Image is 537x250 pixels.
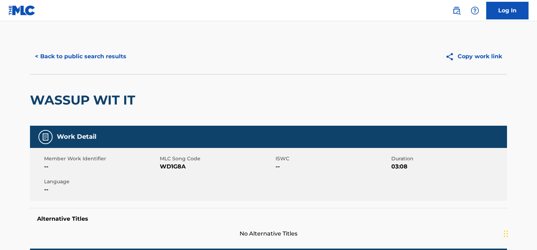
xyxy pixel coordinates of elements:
[30,92,139,108] h2: WASSUP WIT IT
[160,162,274,171] span: WD1G8A
[391,162,505,171] span: 03:08
[502,216,537,250] iframe: Chat Widget
[502,216,537,250] div: চ্যাট উইজেট
[160,155,274,162] span: MLC Song Code
[41,133,50,141] img: Work Detail
[440,48,507,65] button: Copy work link
[468,4,482,18] div: Help
[8,5,36,16] img: MLC Logo
[37,215,500,222] h5: Alternative Titles
[452,6,461,15] img: search
[57,133,96,141] h5: Work Detail
[391,155,505,162] span: Duration
[486,2,529,19] a: Log In
[30,230,507,238] span: No Alternative Titles
[44,155,158,162] span: Member Work Identifier
[276,162,390,171] span: --
[449,4,464,18] a: Public Search
[30,48,131,65] button: < Back to public search results
[44,178,158,185] span: Language
[44,162,158,171] span: --
[276,155,390,162] span: ISWC
[44,185,158,194] span: --
[445,52,458,61] img: Copy work link
[471,6,479,15] img: help
[504,223,508,244] div: টেনে আনুন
